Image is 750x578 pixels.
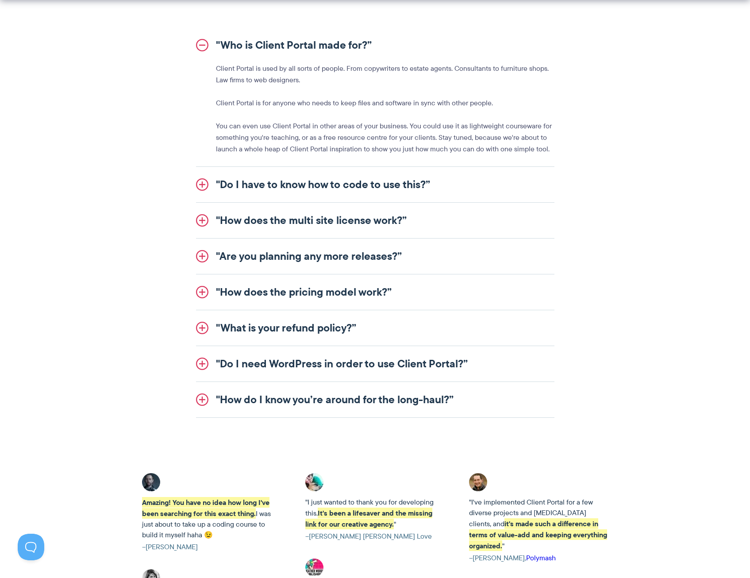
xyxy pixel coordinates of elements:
p: Client Portal is used by all sorts of people. From copywriters to estate agents. Consultants to f... [216,63,554,86]
p: Client Portal is for anyone who needs to keep files and software in sync with other people. [216,97,554,109]
a: "How does the multi site license work?” [196,203,554,238]
p: "I just wanted to thank you for developing this. " [305,497,444,530]
cite: –[PERSON_NAME] [142,542,281,552]
img: Client Portal testimonial - Adrian C [142,473,160,491]
a: "What is your refund policy?” [196,310,554,346]
p: You can even use Client Portal in other areas of your business. You could use it as lightweight c... [216,120,554,155]
strong: It's been a lifesaver and the missing link for our creative agency. [305,508,432,529]
strong: Amazing! You have no idea how long I've been searching for this exact thing. [142,497,269,519]
iframe: Toggle Customer Support [18,534,44,560]
cite: –[PERSON_NAME] [PERSON_NAME] Love [305,531,444,542]
a: "Do I need WordPress in order to use Client Portal?” [196,346,554,381]
img: Heather Woods Client Portal testimonial [305,559,323,577]
p: "I've implemented Client Portal for a few diverse projects and [MEDICAL_DATA] clients, and " [469,497,608,551]
p: I was just about to take up a coding course to build it myself haha 😉 [142,497,281,540]
a: "How does the pricing model work?” [196,274,554,310]
a: "Who is Client Portal made for?” [196,27,554,63]
a: "How do I know you’re around for the long-haul?” [196,382,554,417]
a: Polymash [526,553,556,563]
a: "Are you planning any more releases?” [196,239,554,274]
cite: –[PERSON_NAME], [469,553,608,563]
strong: it's made such a difference in terms of value-add and keeping everything organized. [469,518,607,551]
a: "Do I have to know how to code to use this?” [196,167,554,202]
